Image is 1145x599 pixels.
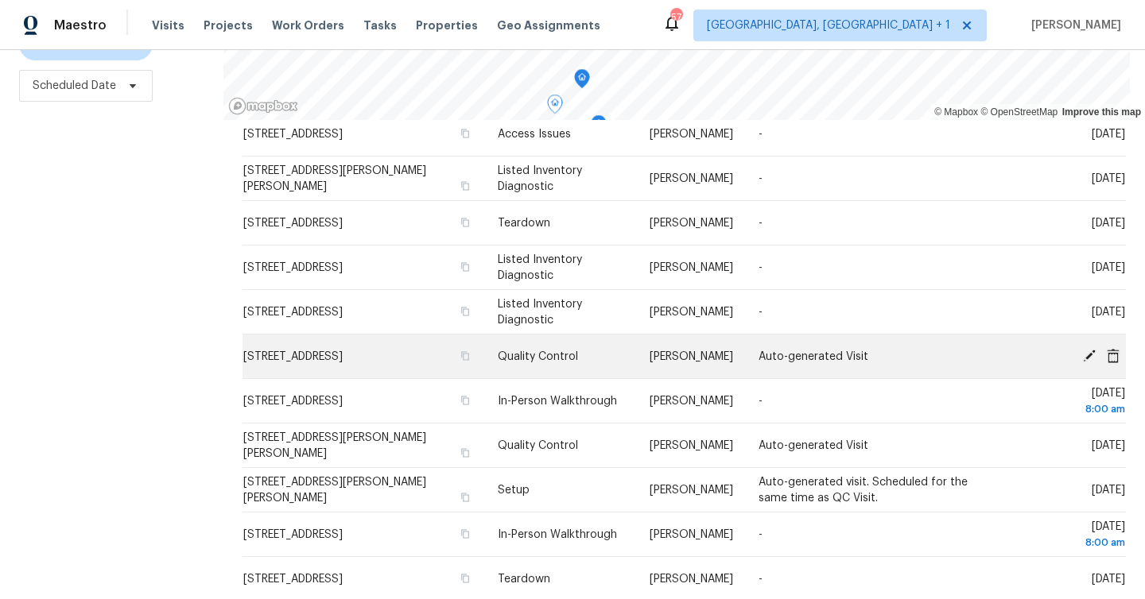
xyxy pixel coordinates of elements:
[363,20,397,31] span: Tasks
[759,351,868,362] span: Auto-generated Visit
[458,446,472,460] button: Copy Address
[498,129,571,140] span: Access Issues
[591,115,607,140] div: Map marker
[152,17,184,33] span: Visits
[759,477,968,504] span: Auto-generated visit. Scheduled for the same time as QC Visit.
[1023,388,1125,417] span: [DATE]
[670,10,681,25] div: 57
[243,477,426,504] span: [STREET_ADDRESS][PERSON_NAME][PERSON_NAME]
[1023,521,1125,551] span: [DATE]
[759,129,763,140] span: -
[650,396,733,407] span: [PERSON_NAME]
[458,490,472,504] button: Copy Address
[498,299,582,326] span: Listed Inventory Diagnostic
[759,262,763,273] span: -
[272,17,344,33] span: Work Orders
[759,574,763,585] span: -
[650,529,733,540] span: [PERSON_NAME]
[497,17,600,33] span: Geo Assignments
[243,129,343,140] span: [STREET_ADDRESS]
[243,432,426,459] span: [STREET_ADDRESS][PERSON_NAME][PERSON_NAME]
[1092,574,1125,585] span: [DATE]
[243,351,343,362] span: [STREET_ADDRESS]
[650,351,733,362] span: [PERSON_NAME]
[1077,348,1101,362] span: Edit
[759,307,763,318] span: -
[1023,401,1125,417] div: 8:00 am
[574,69,590,94] div: Map marker
[1092,218,1125,229] span: [DATE]
[498,165,582,192] span: Listed Inventory Diagnostic
[498,218,550,229] span: Teardown
[243,165,426,192] span: [STREET_ADDRESS][PERSON_NAME][PERSON_NAME]
[1092,173,1125,184] span: [DATE]
[458,179,472,193] button: Copy Address
[458,215,472,230] button: Copy Address
[1092,440,1125,451] span: [DATE]
[54,17,107,33] span: Maestro
[650,307,733,318] span: [PERSON_NAME]
[759,173,763,184] span: -
[204,17,253,33] span: Projects
[759,440,868,451] span: Auto-generated Visit
[707,17,950,33] span: [GEOGRAPHIC_DATA], [GEOGRAPHIC_DATA] + 1
[243,218,343,229] span: [STREET_ADDRESS]
[498,529,617,540] span: In-Person Walkthrough
[650,485,733,496] span: [PERSON_NAME]
[458,349,472,363] button: Copy Address
[759,396,763,407] span: -
[650,440,733,451] span: [PERSON_NAME]
[650,173,733,184] span: [PERSON_NAME]
[980,106,1058,118] a: OpenStreetMap
[650,574,733,585] span: [PERSON_NAME]
[228,97,298,115] a: Mapbox homepage
[759,529,763,540] span: -
[1092,262,1125,273] span: [DATE]
[1062,106,1141,118] a: Improve this map
[1025,17,1121,33] span: [PERSON_NAME]
[759,218,763,229] span: -
[33,78,116,94] span: Scheduled Date
[547,95,563,119] div: Map marker
[458,571,472,585] button: Copy Address
[1092,129,1125,140] span: [DATE]
[934,106,978,118] a: Mapbox
[243,396,343,407] span: [STREET_ADDRESS]
[243,574,343,585] span: [STREET_ADDRESS]
[1023,535,1125,551] div: 8:00 am
[1092,307,1125,318] span: [DATE]
[458,304,472,319] button: Copy Address
[1092,485,1125,496] span: [DATE]
[498,254,582,281] span: Listed Inventory Diagnostic
[458,527,472,541] button: Copy Address
[650,129,733,140] span: [PERSON_NAME]
[498,485,530,496] span: Setup
[498,440,578,451] span: Quality Control
[498,396,617,407] span: In-Person Walkthrough
[243,307,343,318] span: [STREET_ADDRESS]
[243,529,343,540] span: [STREET_ADDRESS]
[650,218,733,229] span: [PERSON_NAME]
[243,262,343,273] span: [STREET_ADDRESS]
[458,393,472,408] button: Copy Address
[416,17,478,33] span: Properties
[1101,348,1125,362] span: Cancel
[498,574,550,585] span: Teardown
[650,262,733,273] span: [PERSON_NAME]
[498,351,578,362] span: Quality Control
[458,126,472,141] button: Copy Address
